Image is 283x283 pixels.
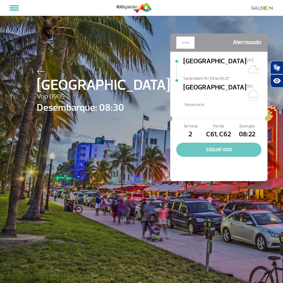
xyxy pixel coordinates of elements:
span: Estimado [233,124,261,129]
img: Céu limpo [247,63,259,75]
button: Abrir tradutor de língua de sinais. [270,61,283,74]
span: Voo 0905 [37,92,170,102]
span: 24°C [247,58,254,63]
span: [GEOGRAPHIC_DATA] [37,74,170,96]
span: Terminal [176,124,205,129]
button: SEGUIR VOO [176,143,261,157]
span: Aterrissado [233,37,261,49]
span: [GEOGRAPHIC_DATA] [183,82,247,102]
span: 2 [176,129,205,140]
span: [GEOGRAPHIC_DATA] [183,56,247,76]
span: 08:22 [233,129,261,140]
span: Portão [205,124,233,129]
span: C61, C62 [205,129,233,140]
button: Abrir recursos assistivos. [270,74,283,88]
img: Nublado [247,89,259,101]
span: Desembarque: 08:30 [37,100,170,115]
span: *Horáro local [183,102,267,108]
span: 19°C [247,84,254,89]
div: Plugin de acessibilidade da Hand Talk. [270,61,283,88]
span: Sai de Miami Th/09 às 08:22* [183,76,267,80]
